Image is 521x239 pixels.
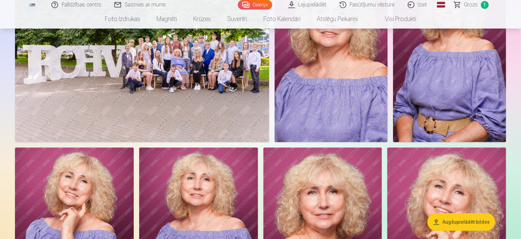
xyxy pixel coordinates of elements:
[97,10,148,29] a: Foto izdrukas
[427,213,495,231] button: Augšupielādēt bildes
[309,10,366,29] a: Atslēgu piekariņi
[481,1,489,9] span: 1
[148,10,185,29] a: Magnēti
[219,10,255,29] a: Suvenīri
[464,1,478,9] span: Grozs
[255,10,309,29] a: Foto kalendāri
[29,3,36,7] img: /fa1
[185,10,219,29] a: Krūzes
[366,10,424,29] a: Visi produkti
